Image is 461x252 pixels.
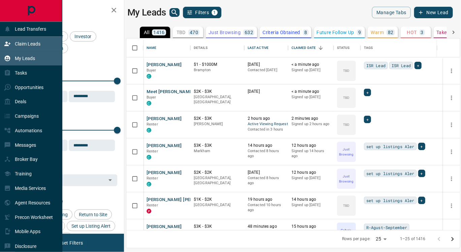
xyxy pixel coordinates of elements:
[144,30,149,35] p: All
[190,30,198,35] p: 470
[147,74,151,79] div: condos.ca
[343,203,349,208] p: TBD
[147,155,151,160] div: condos.ca
[105,175,115,185] button: Open
[248,175,285,186] p: Contacted 8 hours ago
[343,95,349,100] p: TBD
[194,121,241,127] p: [PERSON_NAME]
[338,147,355,157] p: Just Browsing
[414,62,422,69] div: +
[421,170,423,177] span: +
[245,30,253,35] p: 632
[317,30,354,35] p: Future Follow Up
[418,197,425,204] div: +
[51,237,87,249] button: Reset Filters
[248,224,285,229] p: 48 minutes ago
[67,221,115,231] div: Set up Listing Alert
[447,66,457,76] button: more
[288,38,334,57] div: Claimed Date
[147,170,182,176] button: [PERSON_NAME]
[170,8,180,17] button: search button
[418,143,425,150] div: +
[248,121,285,127] span: Active Viewing Request
[147,68,156,73] span: Buyer
[447,201,457,211] button: more
[337,38,350,57] div: Status
[194,202,241,208] p: [GEOGRAPHIC_DATA]
[366,197,414,204] span: set up listings Aler
[334,38,361,57] div: Status
[291,38,316,57] div: Claimed Date
[338,174,355,184] p: Just Browsing
[364,116,371,123] div: +
[72,34,94,39] span: Investor
[248,229,285,240] p: Contacted 11 hours ago
[147,224,182,230] button: [PERSON_NAME]
[417,62,419,69] span: +
[248,148,285,159] p: Contacted 8 hours ago
[248,197,285,202] p: 19 hours ago
[371,30,384,35] p: Warm
[366,170,414,177] span: set up listings Aler
[343,122,349,127] p: TBD
[366,143,414,150] span: set up listings Aler
[147,143,182,149] button: [PERSON_NAME]
[194,89,241,94] p: $2K - $3K
[447,228,457,238] button: more
[343,68,349,73] p: TBD
[291,94,330,100] p: Signed up [DATE]
[291,229,330,235] span: Personal Lead
[248,143,285,148] p: 14 hours ago
[372,7,410,18] button: Manage Tabs
[147,38,157,57] div: Name
[388,30,394,35] p: 82
[147,203,158,207] span: Renter
[147,101,151,106] div: condos.ca
[373,234,389,244] div: 25
[194,38,208,57] div: Details
[304,30,307,35] p: 8
[177,30,186,35] p: TBD
[366,224,407,231] span: R-Agust-September
[147,149,158,153] span: Renter
[291,143,330,148] p: 12 hours ago
[291,116,330,121] p: 2 minutes ago
[366,62,386,69] span: ISR Lead
[366,89,369,96] span: +
[194,143,241,148] p: $3K - $3K
[147,176,158,180] span: Renter
[194,148,241,154] p: Markham
[358,30,361,35] p: 9
[147,62,182,68] button: [PERSON_NAME]
[361,38,437,57] div: Tags
[248,202,285,213] p: Contacted 10 hours ago
[248,127,285,132] p: Contacted in 3 hours
[143,38,190,57] div: Name
[447,147,457,157] button: more
[147,182,151,187] div: condos.ca
[248,170,285,175] p: [DATE]
[316,43,326,53] button: Sort
[127,7,166,18] h1: My Leads
[147,89,194,95] button: Meet [PERSON_NAME]
[338,228,355,238] p: Criteria Obtained
[291,148,330,159] p: Signed up 14 hours ago
[364,89,371,96] div: +
[248,116,285,121] p: 2 hours ago
[447,120,457,130] button: more
[291,197,330,202] p: 14 hours ago
[291,62,330,67] p: < a minute ago
[22,7,117,15] h2: Filters
[212,10,217,15] span: 1
[194,116,241,121] p: $2K - $3K
[421,197,423,204] span: +
[194,67,241,73] p: Brampton
[414,7,453,18] button: New Lead
[76,212,110,217] span: Return to Site
[291,175,330,181] p: Signed up [DATE]
[342,236,370,242] p: Rows per page:
[194,170,241,175] p: $2K - $2K
[291,224,330,229] p: 15 hours ago
[446,232,459,246] button: Go to next page
[190,38,244,57] div: Details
